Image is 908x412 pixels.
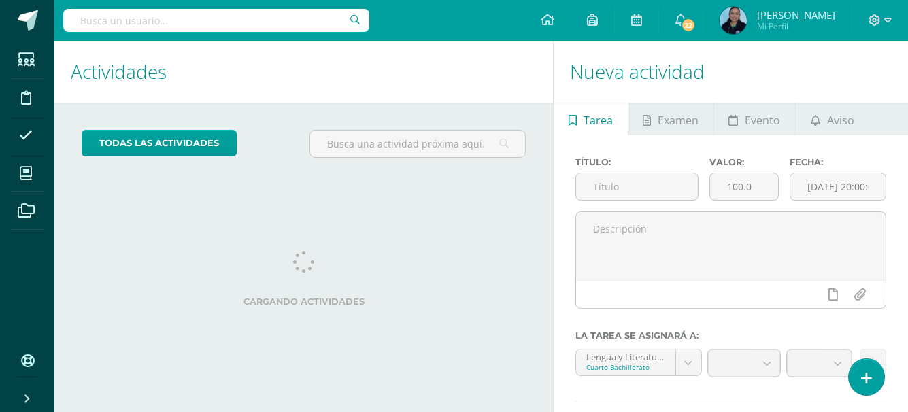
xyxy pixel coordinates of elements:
[720,7,747,34] img: 8f13549dc7ba310a620212ff1b612079.png
[576,173,698,200] input: Título
[757,20,835,32] span: Mi Perfil
[584,104,613,137] span: Tarea
[796,103,869,135] a: Aviso
[570,41,892,103] h1: Nueva actividad
[554,103,627,135] a: Tarea
[628,103,713,135] a: Examen
[681,18,696,33] span: 22
[658,104,699,137] span: Examen
[71,41,537,103] h1: Actividades
[827,104,854,137] span: Aviso
[575,330,886,341] label: La tarea se asignará a:
[82,130,237,156] a: todas las Actividades
[586,362,665,372] div: Cuarto Bachillerato
[790,173,886,200] input: Fecha de entrega
[82,296,526,307] label: Cargando actividades
[576,349,701,375] a: Lengua y Literatura 'A'Cuarto Bachillerato
[575,157,699,167] label: Título:
[310,131,526,157] input: Busca una actividad próxima aquí...
[709,157,779,167] label: Valor:
[757,8,835,22] span: [PERSON_NAME]
[790,157,886,167] label: Fecha:
[586,349,665,362] div: Lengua y Literatura 'A'
[63,9,369,32] input: Busca un usuario...
[745,104,780,137] span: Evento
[710,173,778,200] input: Puntos máximos
[714,103,795,135] a: Evento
